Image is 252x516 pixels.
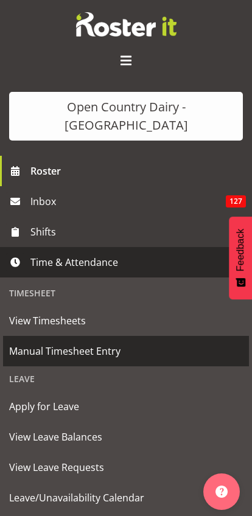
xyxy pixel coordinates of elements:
[21,98,231,134] div: Open Country Dairy - [GEOGRAPHIC_DATA]
[3,483,249,513] a: Leave/Unavailability Calendar
[229,217,252,299] button: Feedback - Show survey
[30,253,228,271] span: Time & Attendance
[3,281,249,305] div: Timesheet
[235,229,246,271] span: Feedback
[3,336,249,366] a: Manual Timesheet Entry
[9,342,243,360] span: Manual Timesheet Entry
[3,366,249,391] div: Leave
[9,397,243,416] span: Apply for Leave
[30,192,226,211] span: Inbox
[3,452,249,483] a: View Leave Requests
[226,195,246,207] span: 127
[3,422,249,452] a: View Leave Balances
[3,305,249,336] a: View Timesheets
[9,489,243,507] span: Leave/Unavailability Calendar
[30,162,246,180] span: Roster
[9,428,243,446] span: View Leave Balances
[30,223,228,241] span: Shifts
[9,312,243,330] span: View Timesheets
[215,486,228,498] img: help-xxl-2.png
[76,12,177,37] img: Rosterit website logo
[9,458,243,476] span: View Leave Requests
[3,391,249,422] a: Apply for Leave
